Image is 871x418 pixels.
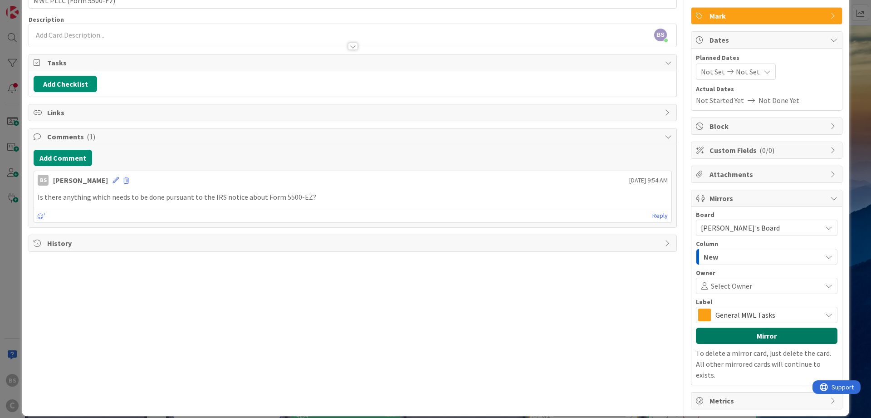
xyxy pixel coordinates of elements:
span: Tasks [47,57,660,68]
div: BS [38,175,49,186]
span: Board [696,211,714,218]
button: Add Comment [34,150,92,166]
span: Description [29,15,64,24]
span: Select Owner [711,280,752,291]
span: Mark [710,10,826,21]
span: [DATE] 9:54 AM [629,176,668,185]
span: Not Set [701,66,725,77]
button: Mirror [696,328,837,344]
span: Not Done Yet [758,95,799,106]
span: BS [654,29,667,41]
span: Mirrors [710,193,826,204]
span: Metrics [710,395,826,406]
span: Not Started Yet [696,95,744,106]
span: Block [710,121,826,132]
span: Custom Fields [710,145,826,156]
p: Is there anything which needs to be done pursuant to the IRS notice about Form 5500-EZ? [38,192,668,202]
span: Actual Dates [696,84,837,94]
span: Dates [710,34,826,45]
a: Reply [652,210,668,221]
span: Attachments [710,169,826,180]
span: Support [19,1,41,12]
span: ( 1 ) [87,132,95,141]
span: [PERSON_NAME]'s Board [701,223,780,232]
span: Label [696,299,712,305]
span: ( 0/0 ) [759,146,774,155]
span: History [47,238,660,249]
span: Comments [47,131,660,142]
button: Add Checklist [34,76,97,92]
span: Not Set [736,66,760,77]
button: New [696,249,837,265]
span: Links [47,107,660,118]
div: [PERSON_NAME] [53,175,108,186]
span: General MWL Tasks [715,309,817,321]
span: Owner [696,270,715,276]
p: To delete a mirror card, just delete the card. All other mirrored cards will continue to exists. [696,348,837,380]
span: Column [696,241,718,247]
span: Planned Dates [696,53,837,63]
span: New [704,251,718,263]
